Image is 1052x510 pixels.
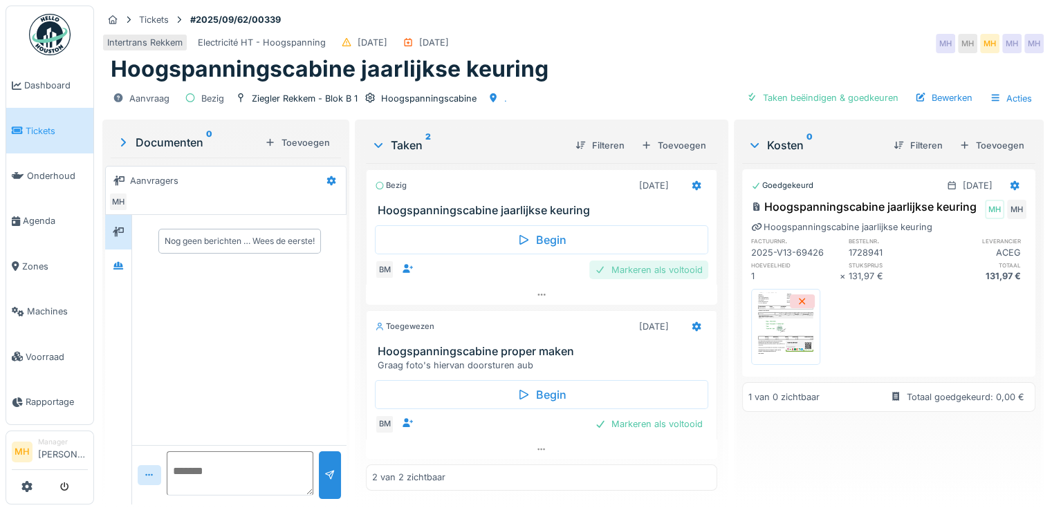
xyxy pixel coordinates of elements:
h6: stuksprijs [849,261,938,270]
div: Hoogspanningscabine jaarlijkse keuring [751,198,977,215]
a: Onderhoud [6,153,93,198]
div: Taken [371,137,564,153]
div: Bewerken [910,88,978,107]
div: Toevoegen [954,136,1030,155]
h3: Hoogspanningscabine proper maken [378,345,711,358]
div: [DATE] [639,320,669,333]
div: Kosten [748,137,883,153]
div: Begin [375,380,708,409]
div: 131,97 € [849,270,938,283]
h6: factuurnr. [751,236,840,245]
span: Machines [27,305,88,318]
div: × [840,270,849,283]
sup: 0 [206,134,212,151]
a: Machines [6,289,93,334]
div: [DATE] [358,36,387,49]
a: Zones [6,244,93,289]
div: Nog geen berichten … Wees de eerste! [165,235,315,247]
span: Onderhoud [27,169,88,182]
div: MH [958,34,977,53]
span: Rapportage [26,395,88,408]
h3: Hoogspanningscabine jaarlijkse keuring [378,204,711,217]
h6: bestelnr. [849,236,938,245]
sup: 2 [425,137,431,153]
div: ACEG [937,246,1026,259]
div: Totaal goedgekeurd: 0,00 € [907,390,1024,404]
div: Markeren als voltooid [589,415,708,433]
strong: #2025/09/62/00339 [185,13,286,26]
div: Graag foto's hiervan doorsturen aub [378,359,711,372]
div: Toevoegen [259,133,335,152]
sup: 0 [806,137,813,153]
span: Zones [22,260,88,273]
div: Filteren [888,136,948,155]
div: Bezig [375,180,407,191]
div: Ziegler Rekkem - Blok B 1 [252,92,358,105]
div: 2025-V13-69426 [751,246,840,259]
div: 1 [751,270,840,283]
div: Electricité HT - Hoogspanning [198,36,326,49]
div: Bezig [201,92,224,105]
div: MH [1007,200,1026,219]
div: Acties [984,88,1038,108]
div: Toegewezen [375,321,434,332]
div: MH [109,192,128,211]
span: Dashboard [24,79,88,92]
div: Goedgekeurd [751,180,813,191]
span: Voorraad [26,350,88,363]
div: MH [936,34,955,53]
h6: totaal [937,261,1026,270]
span: Tickets [26,124,88,138]
a: Agenda [6,198,93,243]
div: [DATE] [419,36,449,49]
div: 1 van 0 zichtbaar [748,390,820,404]
img: Badge_color-CXgf-gQk.svg [29,14,71,55]
div: MH [1002,34,1022,53]
div: Intertrans Rekkem [107,36,183,49]
a: Voorraad [6,334,93,379]
div: Aanvraag [129,92,169,105]
div: Tickets [139,13,169,26]
div: . [504,92,507,105]
div: [DATE] [963,179,993,192]
div: Filteren [570,136,630,155]
h1: Hoogspanningscabine jaarlijkse keuring [111,56,548,82]
li: MH [12,442,33,462]
div: 2 van 2 zichtbaar [372,471,445,484]
div: Begin [375,225,708,254]
a: Tickets [6,108,93,153]
span: Agenda [23,214,88,227]
div: MH [980,34,999,53]
div: Markeren als voltooid [589,261,708,279]
a: Dashboard [6,63,93,108]
a: Rapportage [6,379,93,424]
div: Documenten [116,134,259,151]
div: Aanvragers [130,174,178,187]
div: [DATE] [639,179,669,192]
div: BM [375,415,394,434]
div: 131,97 € [937,270,1026,283]
div: 1728941 [849,246,938,259]
img: jfrgxnioicypcieznq3ugeiimtjg [755,292,817,361]
div: Toevoegen [636,136,712,155]
div: Hoogspanningscabine jaarlijkse keuring [751,220,932,234]
div: MH [1024,34,1044,53]
div: MH [985,200,1004,219]
h6: hoeveelheid [751,261,840,270]
div: Hoogspanningscabine [381,92,477,105]
div: Taken beëindigen & goedkeuren [741,88,904,107]
div: Manager [38,437,88,447]
a: MH Manager[PERSON_NAME] [12,437,88,470]
li: [PERSON_NAME] [38,437,88,466]
div: BM [375,260,394,279]
h6: leverancier [937,236,1026,245]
